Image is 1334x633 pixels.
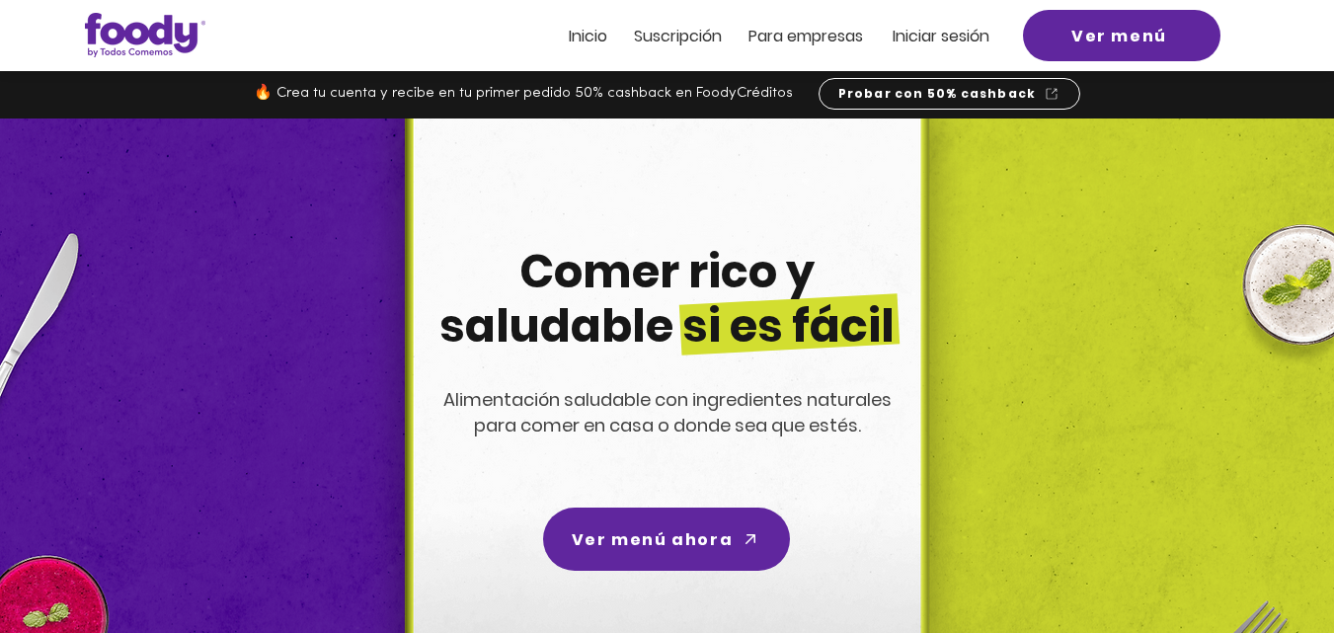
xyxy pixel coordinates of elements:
img: Logo_Foody V2.0.0 (3).png [85,13,205,57]
span: Ver menú [1071,24,1167,48]
span: Suscripción [634,25,722,47]
span: Probar con 50% cashback [838,85,1037,103]
span: Alimentación saludable con ingredientes naturales para comer en casa o donde sea que estés. [443,387,892,437]
a: Iniciar sesión [893,28,989,44]
a: Ver menú [1023,10,1220,61]
a: Ver menú ahora [543,508,790,571]
span: Pa [748,25,767,47]
a: Para empresas [748,28,863,44]
span: Comer rico y saludable si es fácil [439,240,895,357]
span: Ver menú ahora [572,527,733,552]
a: Suscripción [634,28,722,44]
a: Inicio [569,28,607,44]
span: Inicio [569,25,607,47]
span: Iniciar sesión [893,25,989,47]
span: 🔥 Crea tu cuenta y recibe en tu primer pedido 50% cashback en FoodyCréditos [254,86,793,101]
span: ra empresas [767,25,863,47]
iframe: Messagebird Livechat Widget [1219,518,1314,613]
a: Probar con 50% cashback [819,78,1080,110]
